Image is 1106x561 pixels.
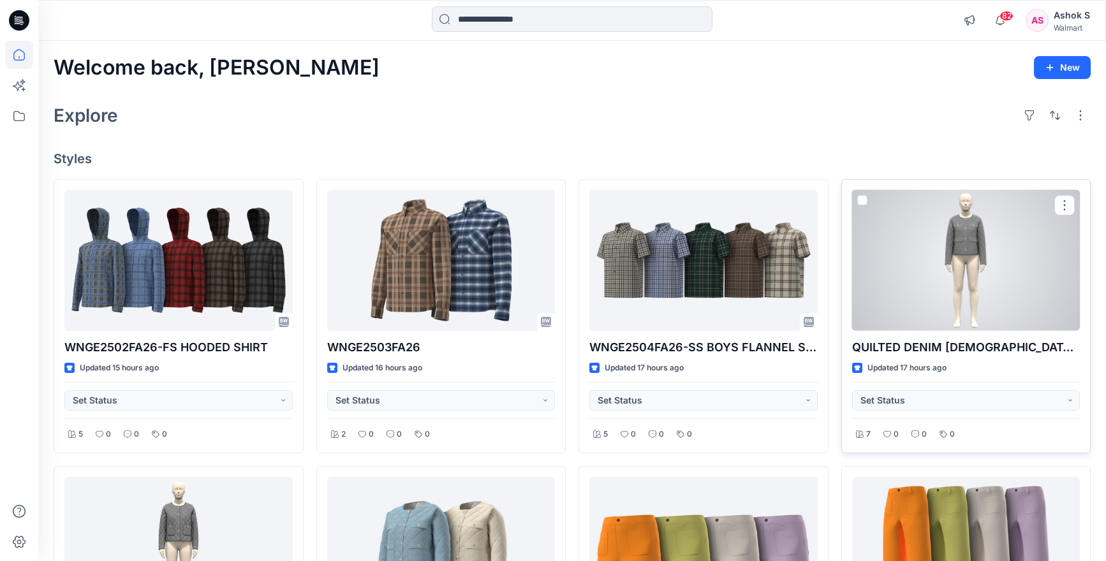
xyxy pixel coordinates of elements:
[687,428,692,441] p: 0
[605,361,684,375] p: Updated 17 hours ago
[54,105,118,126] h2: Explore
[425,428,430,441] p: 0
[106,428,111,441] p: 0
[631,428,636,441] p: 0
[867,361,947,375] p: Updated 17 hours ago
[369,428,374,441] p: 0
[603,428,608,441] p: 5
[341,428,346,441] p: 2
[54,151,1091,166] h4: Styles
[327,190,556,331] a: WNGE2503FA26
[54,56,380,80] h2: Welcome back, [PERSON_NAME]
[1026,9,1049,32] div: AS
[64,190,293,331] a: WNGE2502FA26-FS HOODED SHIRT
[894,428,899,441] p: 0
[589,339,818,356] p: WNGE2504FA26-SS BOYS FLANNEL SHIRT
[78,428,83,441] p: 5
[327,339,556,356] p: WNGE2503FA26
[922,428,927,441] p: 0
[64,339,293,356] p: WNGE2502FA26-FS HOODED SHIRT
[1054,8,1090,23] div: Ashok S
[866,428,871,441] p: 7
[852,190,1080,331] a: QUILTED DENIM LADY LIKE JACKET
[999,11,1014,21] span: 82
[1034,56,1091,79] button: New
[950,428,955,441] p: 0
[1054,23,1090,33] div: Walmart
[80,361,159,375] p: Updated 15 hours ago
[134,428,139,441] p: 0
[162,428,167,441] p: 0
[397,428,402,441] p: 0
[659,428,664,441] p: 0
[852,339,1080,356] p: QUILTED DENIM [DEMOGRAPHIC_DATA] LIKE JACKET
[343,361,422,375] p: Updated 16 hours ago
[589,190,818,331] a: WNGE2504FA26-SS BOYS FLANNEL SHIRT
